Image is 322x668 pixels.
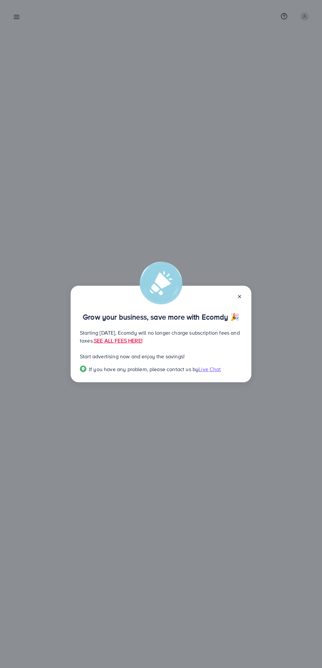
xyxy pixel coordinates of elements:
[80,329,242,345] p: Starting [DATE], Ecomdy will no longer charge subscription fees and taxes.
[80,352,242,360] p: Start advertising now and enjoy the savings!
[198,366,221,373] span: Live Chat
[80,366,86,372] img: Popup guide
[94,337,143,344] a: SEE ALL FEES HERE!
[80,313,242,321] p: Grow your business, save more with Ecomdy 🎉
[89,366,198,373] span: If you have any problem, please contact us by
[140,262,182,304] img: alert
